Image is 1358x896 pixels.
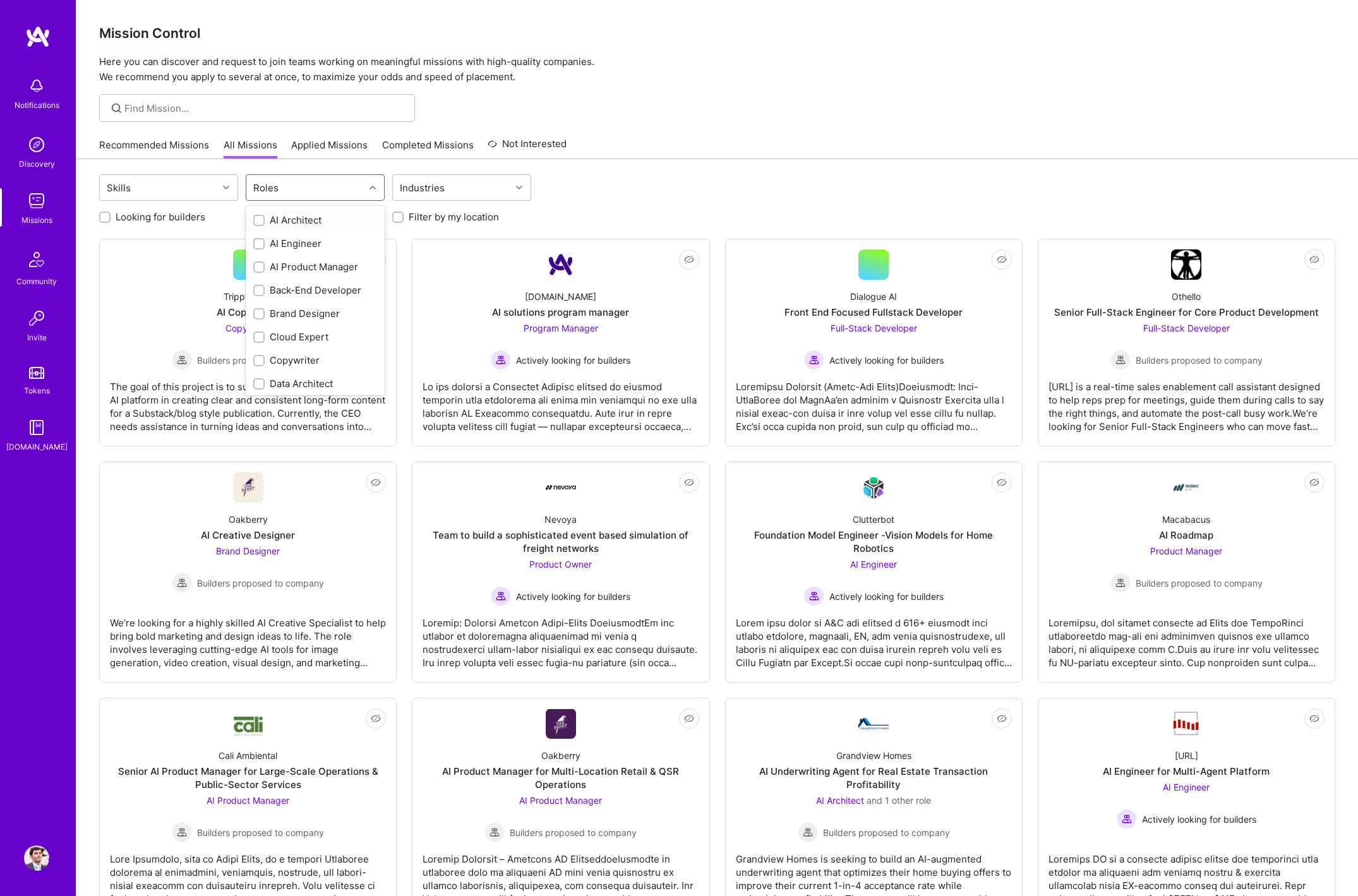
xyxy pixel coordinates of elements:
i: icon Chevron [370,184,376,191]
img: teamwork [24,188,49,213]
i: icon EyeClosed [684,477,694,487]
span: Product Manager [1150,546,1222,556]
i: icon EyeClosed [997,254,1007,265]
img: Builders proposed to company [1110,573,1131,593]
div: We’re looking for a highly skilled AI Creative Specialist to help bring bold marketing and design... [110,606,386,669]
div: Invite [27,331,47,344]
a: Not Interested [488,136,567,159]
a: Company LogoNevoyaTeam to build a sophisticated event based simulation of freight networksProduct... [423,472,699,672]
img: Builders proposed to company [172,822,192,842]
div: AI Architect [253,213,377,227]
img: Community [21,244,52,275]
img: discovery [24,132,49,157]
span: AI Architect [816,795,864,806]
span: Builders proposed to company [197,354,324,367]
span: Actively looking for builders [516,354,630,367]
img: Company Logo [546,485,576,490]
img: guide book [24,415,49,440]
span: AI Product Manager [519,795,602,806]
div: AI Creative Designer [201,529,295,542]
i: icon EyeClosed [1309,254,1319,265]
div: Brand Designer [253,307,377,320]
div: Copywriter [253,354,377,367]
img: Actively looking for builders [1117,809,1137,829]
img: Company Logo [233,472,263,503]
div: AI Underwriting Agent for Real Estate Transaction Profitability [736,765,1012,791]
div: AI Engineer [253,237,377,250]
div: Senior Full-Stack Engineer for Core Product Development [1054,306,1319,319]
img: Builders proposed to company [172,573,192,593]
span: Full-Stack Developer [831,323,917,333]
img: Company Logo [546,249,576,280]
span: Program Manager [524,323,598,333]
span: Builders proposed to company [510,826,637,839]
label: Filter by my location [409,210,499,224]
div: Loremipsu Dolorsit (Ametc-Adi Elits)Doeiusmodt: Inci-UtlaBoree dol MagnAa’en adminim v Quisnostr ... [736,370,1012,433]
span: AI Engineer [850,559,897,570]
input: Find Mission... [124,102,406,115]
div: Othello [1172,290,1201,303]
img: Builders proposed to company [172,350,192,370]
div: Tokens [24,384,50,397]
i: icon Chevron [516,184,522,191]
span: Builders proposed to company [1136,354,1263,367]
img: bell [24,73,49,99]
i: icon Chevron [223,184,229,191]
div: Team to build a sophisticated event based simulation of freight networks [423,529,699,555]
div: Notifications [15,99,59,112]
div: Dialogue AI [850,290,897,303]
span: Product Owner [529,559,592,570]
h3: Mission Control [99,25,1335,41]
span: Actively looking for builders [829,354,944,367]
i: icon EyeClosed [371,477,381,487]
div: AI Copywriter [217,306,279,319]
img: User Avatar [24,845,49,871]
img: Company Logo [858,718,889,729]
img: Invite [24,306,49,331]
div: Data Architect [253,377,377,390]
i: icon EyeClosed [997,714,1007,724]
img: Company Logo [233,711,263,737]
div: AI Product Manager [253,260,377,273]
i: icon EyeClosed [997,477,1007,487]
img: Builders proposed to company [798,822,818,842]
div: Discovery [19,157,55,170]
img: Actively looking for builders [804,586,824,606]
div: Industries [397,179,448,197]
span: Builders proposed to company [197,826,324,839]
div: Front End Focused Fullstack Developer [784,306,963,319]
div: [DOMAIN_NAME] [6,440,68,453]
img: Actively looking for builders [491,586,511,606]
img: Company Logo [1171,472,1201,503]
a: Company LogoOthelloSenior Full-Stack Engineer for Core Product DevelopmentFull-Stack Developer Bu... [1049,249,1325,436]
div: AI Engineer for Multi-Agent Platform [1103,765,1270,778]
div: Back-End Developer [253,284,377,297]
span: Builders proposed to company [197,576,324,590]
label: Looking for builders [116,210,205,224]
span: Builders proposed to company [823,826,950,839]
span: Builders proposed to company [1136,576,1263,590]
span: Actively looking for builders [516,590,630,603]
span: Copywriter [225,323,271,333]
a: Company LogoMacabacusAI RoadmapProduct Manager Builders proposed to companyBuilders proposed to c... [1049,472,1325,672]
div: Oakberry [229,513,268,526]
img: tokens [29,367,44,379]
div: [URL] [1175,749,1198,762]
div: Roles [250,179,282,197]
img: Company Logo [1171,710,1201,737]
span: and 1 other role [867,795,931,806]
img: Actively looking for builders [491,350,511,370]
span: AI Product Manager [207,795,289,806]
i: icon EyeClosed [684,714,694,724]
div: Missions [21,213,52,227]
div: Macabacus [1162,513,1210,526]
img: Actively looking for builders [804,350,824,370]
div: AI Roadmap [1159,529,1213,542]
a: User Avatar [21,845,52,871]
img: Builders proposed to company [1110,350,1131,370]
div: Clutterbot [853,513,894,526]
img: logo [25,25,51,48]
span: AI Engineer [1163,782,1210,792]
div: Cloud Expert [253,330,377,343]
img: Builders proposed to company [484,822,505,842]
